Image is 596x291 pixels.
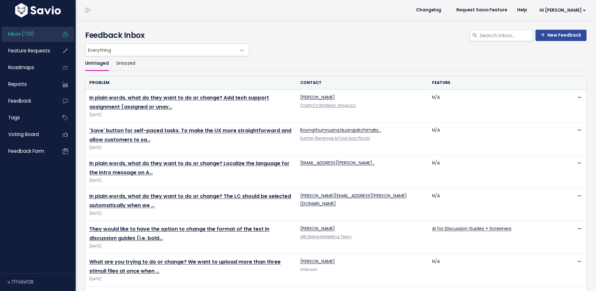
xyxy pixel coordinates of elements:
[116,56,135,71] a: Snoozed
[2,144,52,158] a: Feedback form
[300,225,335,232] a: [PERSON_NAME]
[540,8,586,13] span: Hi [PERSON_NAME]
[2,60,52,75] a: Roadmaps
[532,5,591,15] a: Hi [PERSON_NAME]
[8,98,31,104] span: Feedback
[296,76,428,89] th: Contact
[89,94,269,110] a: In plain words, what do they want to do or change? Add tech support assignment (assigned or unav…
[2,77,52,92] a: Reports
[89,243,293,250] span: [DATE]
[512,5,532,15] a: Help
[451,5,512,15] a: Request Savio Feature
[8,64,34,71] span: Roadmaps
[85,76,296,89] th: Problem
[2,94,52,108] a: Feedback
[89,127,291,143] a: 'Save' button for self-paced tasks. To make the UX more straightforward and allow customers to sa…
[300,234,352,239] a: ABI Global Marketing Team
[89,112,293,118] span: [DATE]
[8,81,27,87] span: Reports
[428,155,560,188] td: N/A
[89,160,289,176] a: In plain words, what do they want to do or change? Localize the language for the intro message on A…
[300,103,356,108] a: ClarityCo Strategic Group LLC
[89,276,293,282] span: [DATE]
[2,127,52,142] a: Voting Board
[2,27,52,41] a: Inbox (7/0)
[8,31,34,37] span: Inbox (7/0)
[428,76,560,89] th: Feature
[2,44,52,58] a: Feature Requests
[89,258,281,275] a: What are you trying to do or change? We want to upload more than three stimuli files at once when …
[300,160,375,166] a: [EMAIL_ADDRESS][PERSON_NAME]…
[428,122,560,155] td: N/A
[85,30,587,41] h4: Feedback Inbox
[89,177,293,184] span: [DATE]
[300,267,318,272] span: Unknown
[85,56,587,71] ul: Filter feature requests
[8,131,39,138] span: Voting Board
[432,225,511,232] a: AI for Discussion Guides + Screeners
[89,210,293,217] span: [DATE]
[8,47,50,54] span: Feature Requests
[85,44,249,56] span: Everything
[300,258,335,264] a: [PERSON_NAME]
[8,274,76,290] div: v.717a3af28
[89,145,293,151] span: [DATE]
[428,188,560,221] td: N/A
[8,148,44,154] span: Feedback form
[300,94,335,100] a: [PERSON_NAME]
[416,8,441,12] span: Changelog
[89,225,269,242] a: They would like to have the option to change the format of the text in discussion guides (i.e. bold…
[428,90,560,122] td: N/A
[14,3,62,17] img: logo-white.9d6f32f41409.svg
[300,136,370,141] a: Suntory Beverage & Food Asia Pte Ltd
[479,30,533,41] input: Search inbox...
[2,110,52,125] a: Tags
[428,254,560,287] td: N/A
[535,30,587,41] a: New Feedback
[300,127,381,133] a: Roongthumruang.Nuangjakchim@s…
[8,114,20,121] span: Tags
[85,44,236,56] span: Everything
[85,56,109,71] a: Untriaged
[89,193,291,209] a: In plain words, what do they want to do or change? The LC should be selected automatically when we …
[300,193,407,207] a: [PERSON_NAME][EMAIL_ADDRESS][PERSON_NAME][DOMAIN_NAME]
